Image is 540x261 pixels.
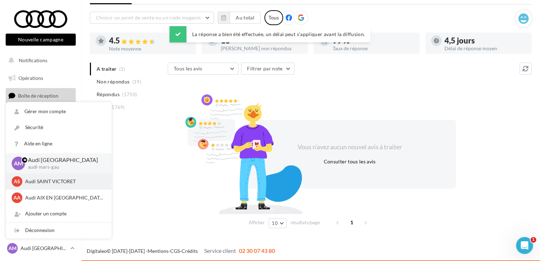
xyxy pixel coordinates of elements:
p: Audi [GEOGRAPHIC_DATA] [28,156,100,164]
button: Au total [230,12,260,24]
button: Au total [218,12,260,24]
span: AM [8,245,17,252]
a: Digitaleo [87,248,107,254]
a: Mentions [148,248,168,254]
div: Note moyenne [109,46,190,51]
div: Taux de réponse [333,46,414,51]
button: Tous les avis [168,63,239,75]
span: Opérations [18,75,43,81]
span: Afficher [249,219,265,226]
span: Boîte de réception [18,93,58,99]
span: 1 [530,237,536,243]
button: Notifications [4,53,74,68]
a: Crédits [182,248,198,254]
span: © [DATE]-[DATE] - - - [87,248,275,254]
span: AA [13,194,21,201]
div: La réponse a bien été effectuée, un délai peut s’appliquer avant la diffusion. [170,26,370,42]
button: Filtrer par note [241,63,294,75]
button: Consulter tous les avis [321,157,378,166]
span: résultats/page [291,219,320,226]
span: Service client [204,247,236,254]
div: Vous n'avez aucun nouvel avis à traiter [289,143,410,152]
a: Visibilité en ligne [4,106,77,121]
span: Notifications [19,57,47,63]
div: Tous [264,10,283,25]
p: Audi AIX EN [GEOGRAPHIC_DATA] [25,194,103,201]
span: Non répondus [97,78,130,85]
a: AM Audi [GEOGRAPHIC_DATA] [6,242,76,255]
a: Médiathèque [4,141,77,156]
button: Nouvelle campagne [6,34,76,46]
span: Choisir un point de vente ou un code magasin [96,14,201,21]
a: Opérations [4,71,77,86]
div: [PERSON_NAME] non répondus [221,46,302,51]
a: Gérer mon compte [6,104,111,120]
span: AM [14,159,23,167]
div: Ajouter un compte [6,206,111,222]
span: Tous les avis [174,65,202,71]
a: PLV et print personnalisable [4,159,77,180]
p: Audi SAINT VICTORET [25,178,103,185]
button: 10 [269,218,287,228]
span: 10 [272,220,278,226]
span: (19) [132,79,141,85]
div: 4,5 jours [444,37,526,45]
p: audi-mars-gau [28,164,100,170]
div: 4.5 [109,37,190,45]
span: AS [14,178,20,185]
a: Aide en ligne [6,136,111,152]
a: Boîte de réception [4,88,77,103]
div: Déconnexion [6,222,111,238]
button: Choisir un point de vente ou un code magasin [90,12,214,24]
span: 02 30 07 43 80 [239,247,275,254]
div: Délai de réponse moyen [444,46,526,51]
span: (1750) [122,92,137,97]
a: Campagnes [4,124,77,139]
a: CGS [170,248,180,254]
div: 99 % [333,37,414,45]
span: Répondus [97,91,120,98]
iframe: Intercom live chat [516,237,533,254]
a: Sécurité [6,120,111,135]
p: Audi [GEOGRAPHIC_DATA] [21,245,68,252]
span: (1769) [110,104,125,110]
span: 1 [346,217,357,228]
